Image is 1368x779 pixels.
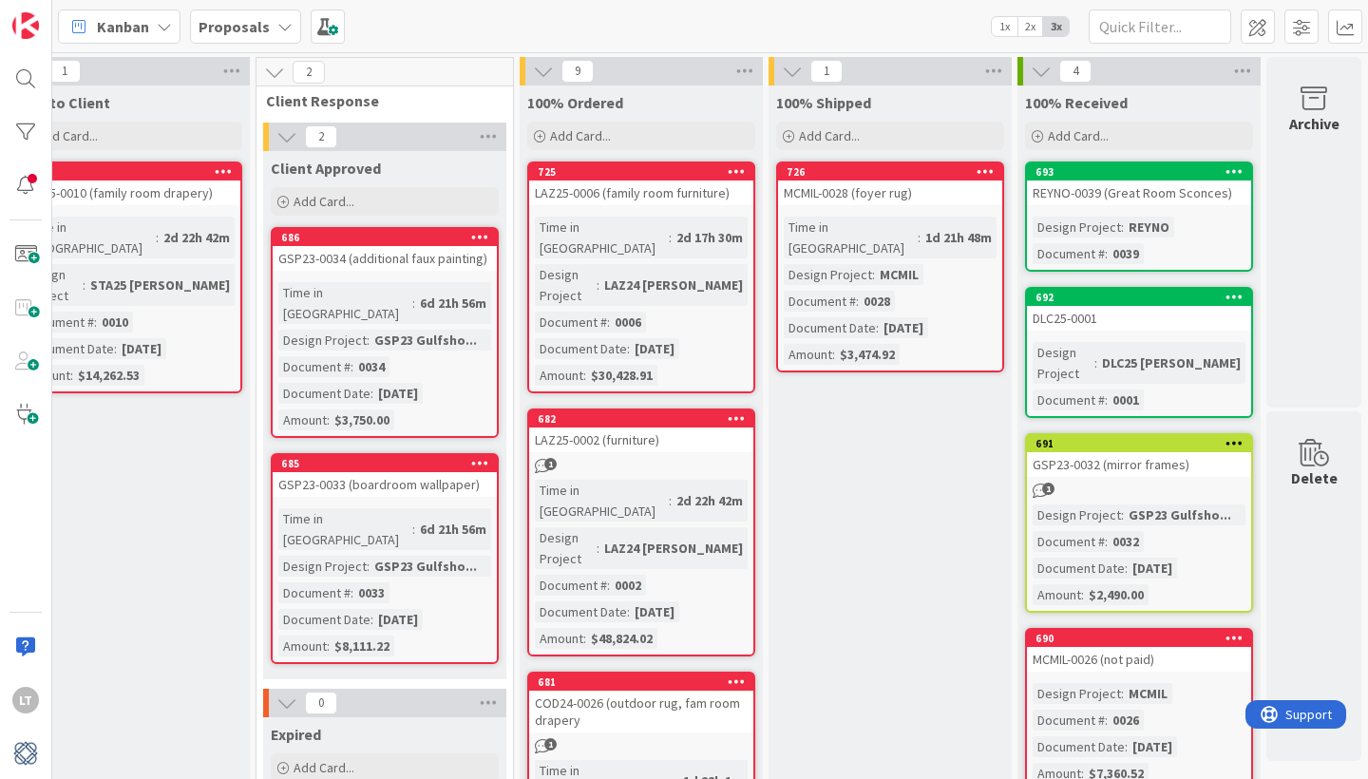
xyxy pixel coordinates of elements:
div: Amount [278,636,327,656]
div: Document Date [784,317,876,338]
div: Design Project [784,264,872,285]
div: Document # [22,312,94,332]
div: 725 [529,163,753,180]
span: 4 [1059,60,1092,83]
span: : [367,330,370,351]
span: 2 [305,125,337,148]
div: $8,111.22 [330,636,394,656]
span: : [370,383,373,404]
div: Document Date [278,383,370,404]
div: Document # [1033,389,1105,410]
div: 681 [529,674,753,691]
span: : [1125,558,1128,579]
span: Add Card... [294,759,354,776]
span: : [597,538,599,559]
span: 1 [544,738,557,750]
span: : [1105,531,1108,552]
div: 690 [1035,632,1251,645]
span: 1x [992,17,1017,36]
div: [DATE] [1128,558,1177,579]
span: : [832,344,835,365]
div: 0039 [1108,243,1144,264]
span: : [156,227,159,248]
span: : [607,575,610,596]
div: Document # [535,312,607,332]
div: Delete [1291,466,1338,489]
div: Design Project [1033,683,1121,704]
div: Document Date [1033,736,1125,757]
div: 0026 [1108,710,1144,731]
div: Archive [1289,112,1339,135]
div: DLC25-0001 [1027,306,1251,331]
span: Add Card... [1048,127,1109,144]
div: [DATE] [373,383,423,404]
span: : [1094,352,1097,373]
div: 691 [1027,435,1251,452]
div: STA25-0010 (family room drapery) [16,180,240,205]
span: : [412,519,415,540]
div: 685GSP23-0033 (boardroom wallpaper) [273,455,497,497]
div: [DATE] [117,338,166,359]
div: Time in [GEOGRAPHIC_DATA] [535,217,669,258]
span: Add Card... [37,127,98,144]
div: $3,750.00 [330,409,394,430]
div: 690 [1027,630,1251,647]
div: Design Project [1033,217,1121,237]
span: 1 [1042,483,1054,495]
div: Amount [278,409,327,430]
div: GSP23-0034 (additional faux painting) [273,246,497,271]
span: : [114,338,117,359]
div: 726MCMIL-0028 (foyer rug) [778,163,1002,205]
div: Design Project [278,556,367,577]
div: 0006 [610,312,646,332]
div: 0028 [859,291,895,312]
div: Document Date [1033,558,1125,579]
div: 0010 [97,312,133,332]
div: Amount [784,344,832,365]
span: 100% Ordered [527,93,623,112]
div: COD24-0026 (outdoor rug, fam room drapery [529,691,753,732]
div: GSP23 Gulfsho... [370,556,482,577]
span: : [412,293,415,313]
div: MCMIL [875,264,923,285]
div: LT [12,687,39,713]
div: 682LAZ25-0002 (furniture) [529,410,753,452]
div: [DATE] [879,317,928,338]
div: 727STA25-0010 (family room drapery) [16,163,240,205]
div: 690MCMIL-0026 (not paid) [1027,630,1251,672]
span: 1 [544,458,557,470]
span: 100% Received [1025,93,1128,112]
div: REYNO-0039 (Great Room Sconces) [1027,180,1251,205]
span: : [94,312,97,332]
div: GSP23 Gulfsho... [370,330,482,351]
span: Expired [271,725,321,744]
div: Document Date [535,601,627,622]
div: [DATE] [373,609,423,630]
div: DLC25 [PERSON_NAME] [1097,352,1245,373]
span: : [856,291,859,312]
span: Support [40,3,86,26]
span: : [597,275,599,295]
div: Time in [GEOGRAPHIC_DATA] [784,217,918,258]
div: STA25 [PERSON_NAME] [85,275,235,295]
span: : [1121,217,1124,237]
input: Quick Filter... [1089,9,1231,44]
span: : [627,601,630,622]
span: Sent to Client [14,93,110,112]
div: Design Project [535,264,597,306]
div: Design Project [1033,342,1094,384]
div: 726 [787,165,1002,179]
div: 682 [538,412,753,426]
div: 693 [1035,165,1251,179]
div: Document Date [22,338,114,359]
div: 691 [1035,437,1251,450]
span: : [70,365,73,386]
div: Document # [1033,710,1105,731]
div: 0002 [610,575,646,596]
div: Amount [1033,584,1081,605]
div: Document # [784,291,856,312]
span: : [1105,389,1108,410]
img: avatar [12,740,39,767]
div: 686 [281,231,497,244]
span: : [351,582,353,603]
